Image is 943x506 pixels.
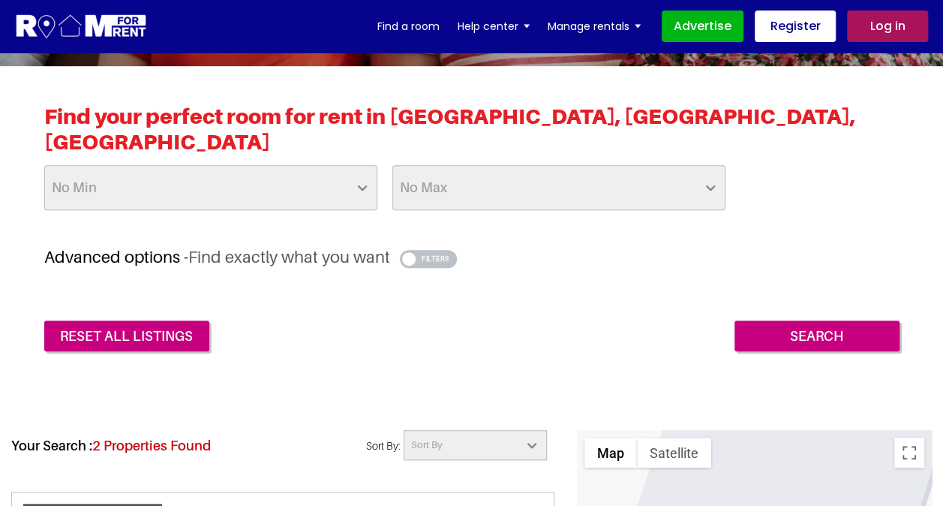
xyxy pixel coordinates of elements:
[662,11,743,42] a: Advertise
[188,247,390,267] span: Find exactly what you want
[894,438,924,468] button: Toggle fullscreen view
[734,321,899,352] input: Search
[755,11,836,42] a: Register
[92,438,211,453] span: 2 Properties Found
[847,11,928,42] a: Log in
[637,438,711,468] button: Show satellite imagery
[11,430,211,454] h4: Your Search :
[44,104,899,165] h2: Find your perfect room for rent in [GEOGRAPHIC_DATA], [GEOGRAPHIC_DATA], [GEOGRAPHIC_DATA]
[44,247,899,267] h3: Advanced options -
[15,13,148,41] img: Logo for Room for Rent, featuring a welcoming design with a house icon and modern typography
[458,15,530,38] a: Help center
[584,438,637,468] button: Show street map
[377,15,440,38] a: Find a room
[356,438,404,453] label: Sort By:
[44,321,209,352] a: reset all listings
[548,15,641,38] a: Manage rentals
